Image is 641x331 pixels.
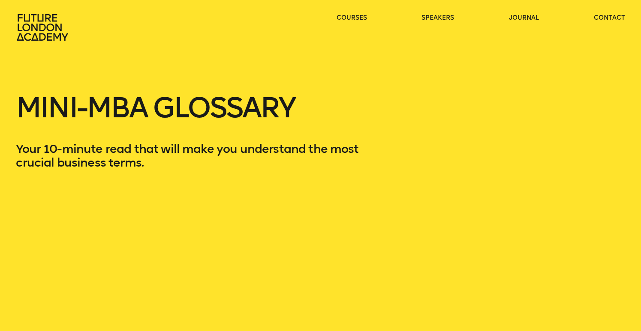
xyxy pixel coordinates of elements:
a: courses [337,14,367,22]
a: contact [594,14,625,22]
p: Your 10-minute read that will make you understand the most crucial business terms. [16,142,385,170]
a: journal [509,14,539,22]
h1: Mini-MBA Glossary [16,94,385,142]
a: speakers [421,14,454,22]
